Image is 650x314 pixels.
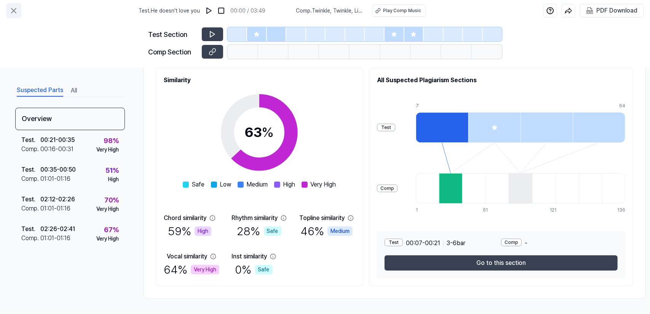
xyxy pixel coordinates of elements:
div: High [108,175,119,183]
h2: Similarity [164,76,355,85]
div: Comp . [21,204,40,213]
img: PDF Download [586,7,593,14]
div: Test [385,239,403,246]
span: Medium [247,180,268,189]
div: Test . [21,195,40,204]
div: Medium [327,226,353,236]
div: Comp . [21,145,40,154]
span: Comp . Twinkle, Twinkle, Little Star [296,7,363,15]
div: Test Section [149,29,197,40]
div: 67 % [104,225,119,235]
span: Low [220,180,232,189]
h2: All Suspected Plagiarism Sections [377,76,625,85]
button: Go to this section [385,255,618,271]
span: Very High [311,180,336,189]
div: 98 % [104,135,119,146]
img: help [546,7,554,14]
div: 28 % [237,223,281,240]
div: Safe [255,265,273,274]
div: 00:35 - 00:50 [40,165,76,174]
div: Very High [96,205,119,213]
div: Rhythm similarity [232,214,278,223]
div: 7 [416,102,468,109]
div: Inst similarity [232,252,267,261]
button: Play Comp Music [372,5,426,17]
img: stop [217,7,225,14]
div: 46 % [300,223,353,240]
div: 61 [483,207,506,214]
button: Suspected Parts [17,84,63,97]
div: 02:26 - 02:41 [40,225,75,234]
div: Play Comp Music [383,7,421,14]
div: Comp [501,239,522,246]
div: Comp . [21,234,40,243]
div: Test . [21,165,40,174]
div: High [195,226,211,236]
span: Safe [192,180,205,189]
div: Topline similarity [299,214,345,223]
div: Test [377,124,395,131]
button: PDF Download [585,4,639,17]
div: Chord similarity [164,214,206,223]
div: 51 % [105,165,119,175]
div: 0 % [235,261,273,278]
div: 01:01 - 01:16 [40,174,70,183]
span: Test . He doesn't love you [139,7,200,15]
div: 70 % [104,195,119,205]
span: High [283,180,295,189]
div: Safe [264,226,281,236]
div: 00:00 / 03:49 [230,7,265,15]
div: 01:01 - 01:16 [40,234,70,243]
div: Very High [96,235,119,243]
div: 136 [617,207,625,214]
div: Comp [377,185,398,192]
div: 59 % [168,223,211,240]
div: 63 [245,122,274,143]
div: 01:01 - 01:16 [40,204,70,213]
div: 1 [416,207,439,214]
div: Very High [96,146,119,154]
img: share [565,7,572,14]
button: All [71,84,77,97]
div: 00:16 - 00:31 [40,145,73,154]
div: Test . [21,135,40,145]
div: 64 [619,102,625,109]
div: Comp Section [149,47,197,57]
div: Very High [191,265,219,274]
div: Comp . [21,174,40,183]
div: PDF Download [596,6,637,16]
div: Vocal similarity [167,252,207,261]
span: 00:07 - 00:21 [406,239,440,248]
div: 02:12 - 02:26 [40,195,75,204]
div: 00:21 - 00:35 [40,135,75,145]
div: 121 [550,207,573,214]
img: play [205,7,213,14]
div: - [501,239,618,248]
span: 3 - 6 bar [447,239,465,248]
div: Test . [21,225,40,234]
div: 64 % [164,261,219,278]
div: Overview [15,108,125,130]
span: % [262,124,274,140]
